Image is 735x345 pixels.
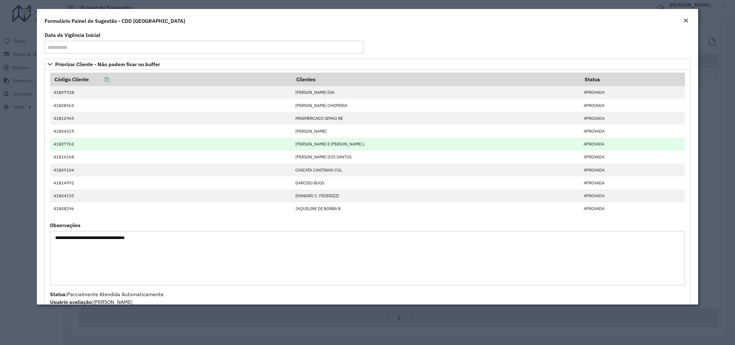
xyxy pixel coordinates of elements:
[292,202,580,215] td: JAQUELINE DE BORBA B
[681,17,690,25] button: Close
[580,125,685,137] td: APROVADA
[50,125,292,137] td: 41804319
[45,70,691,317] div: Priorizar Cliente - Não podem ficar no buffer
[580,164,685,176] td: APROVADA
[580,86,685,99] td: APROVADA
[50,291,164,313] span: Parcialmente Atendida Automaticamente [PERSON_NAME] [DATE]
[580,138,685,151] td: APROVADA
[50,202,292,215] td: 41808296
[292,99,580,112] td: [PERSON_NAME] CHOPERIA
[55,62,160,67] span: Priorizar Cliente - Não podem ficar no buffer
[50,299,93,305] strong: Usuário avaliação:
[292,164,580,176] td: CASCATA CANTINHO COL
[45,59,691,70] a: Priorizar Cliente - Não podem ficar no buffer
[580,112,685,125] td: APROVADA
[50,73,292,86] th: Código Cliente
[50,221,80,229] label: Observações
[292,138,580,151] td: [PERSON_NAME] E [PERSON_NAME] L
[50,164,292,176] td: 41809104
[50,291,67,297] strong: Status:
[50,112,292,125] td: 41812965
[292,73,580,86] th: Clientes
[50,151,292,164] td: 41816168
[50,176,292,189] td: 41814992
[683,18,689,23] em: Fechar
[45,17,185,25] h4: Formulário Painel de Sugestão - CDD [GEOGRAPHIC_DATA]
[50,86,292,99] td: 41807928
[292,189,580,202] td: EVANDRO C. FEDERIZZI
[580,73,685,86] th: Status
[292,112,580,125] td: MINIMERCADO SIMAO RE
[292,176,580,189] td: DARCISO BUGS
[45,31,100,39] label: Data de Vigência Inicial
[89,76,109,83] a: Copiar
[580,151,685,164] td: APROVADA
[580,202,685,215] td: APROVADA
[292,125,580,137] td: [PERSON_NAME]
[580,176,685,189] td: APROVADA
[580,99,685,112] td: APROVADA
[50,189,292,202] td: 41804155
[580,189,685,202] td: APROVADA
[50,99,292,112] td: 41808563
[50,138,292,151] td: 41807762
[292,86,580,99] td: [PERSON_NAME] DIA
[292,151,580,164] td: [PERSON_NAME] DOS SANTOS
